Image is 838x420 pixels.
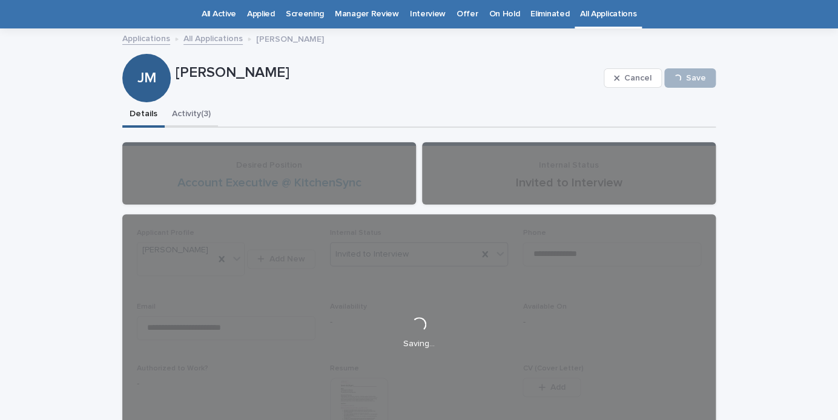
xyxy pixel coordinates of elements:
[122,21,171,87] div: JM
[686,74,706,82] span: Save
[122,31,170,45] a: Applications
[122,102,165,128] button: Details
[256,31,324,45] p: [PERSON_NAME]
[183,31,243,45] a: All Applications
[165,102,218,128] button: Activity (3)
[624,74,652,82] span: Cancel
[604,68,662,88] button: Cancel
[403,339,435,349] p: Saving…
[664,68,716,88] button: Save
[176,64,599,82] p: [PERSON_NAME]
